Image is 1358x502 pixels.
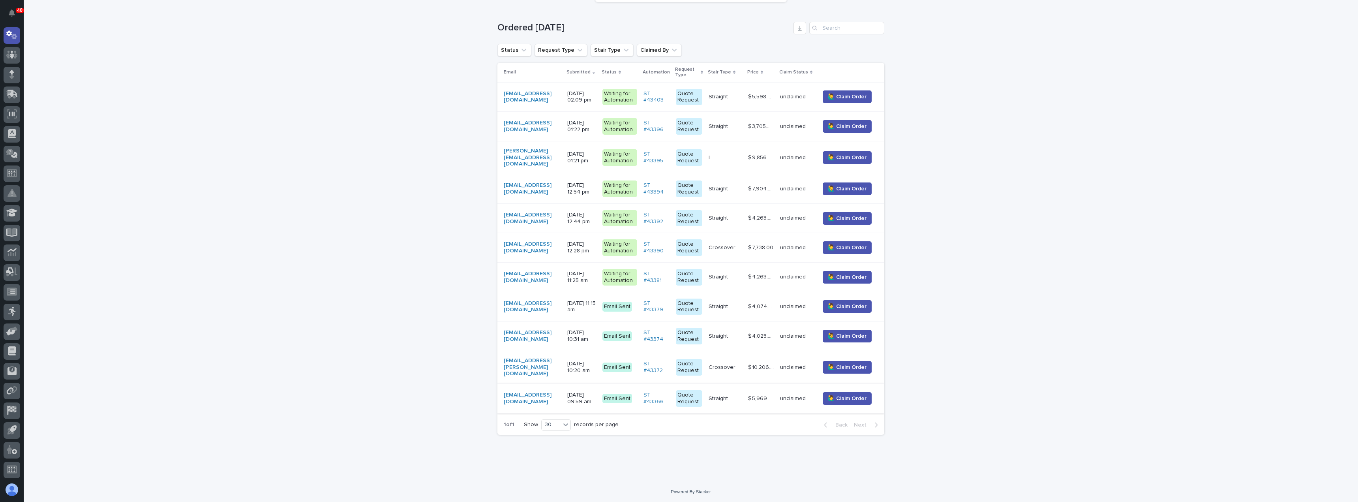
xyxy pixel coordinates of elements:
[567,151,596,164] p: [DATE] 01:21 pm
[676,239,702,256] div: Quote Request
[676,89,702,105] div: Quote Request
[567,212,596,225] p: [DATE] 12:44 pm
[748,122,775,130] p: $ 3,705.00
[643,182,670,196] a: ST #43394
[497,174,884,204] tr: [EMAIL_ADDRESS][DOMAIN_NAME] [DATE] 12:54 pmWaiting for AutomationST #43394 Quote RequestStraight...
[748,184,775,192] p: $ 7,904.00
[10,9,20,22] div: Notifications40
[497,322,884,351] tr: [EMAIL_ADDRESS][DOMAIN_NAME] [DATE] 10:31 amEmail SentST #43374 Quote RequestStraightStraight $ 4...
[828,244,867,252] span: 🙋‍♂️ Claim Order
[504,212,561,225] a: [EMAIL_ADDRESS][DOMAIN_NAME]
[497,44,531,56] button: Status
[643,90,670,104] a: ST #43403
[643,392,670,405] a: ST #43366
[602,331,632,341] div: Email Sent
[748,92,775,100] p: $ 5,598.00
[4,481,20,498] button: users-avatar
[748,153,775,161] p: $ 9,856.00
[524,421,538,428] p: Show
[17,8,23,13] p: 40
[828,154,867,162] span: 🙋‍♂️ Claim Order
[709,363,737,371] p: Crossover
[676,299,702,315] div: Quote Request
[809,22,884,34] input: Search
[709,153,713,161] p: L
[831,422,848,428] span: Back
[818,421,851,429] button: Back
[567,90,596,104] p: [DATE] 02:09 pm
[828,303,867,310] span: 🙋‍♂️ Claim Order
[828,273,867,281] span: 🙋‍♂️ Claim Order
[497,141,884,174] tr: [PERSON_NAME][EMAIL_ADDRESS][DOMAIN_NAME] [DATE] 01:21 pmWaiting for AutomationST #43395 Quote Re...
[748,243,775,251] p: $ 7,738.00
[676,269,702,286] div: Quote Request
[823,271,872,284] button: 🙋‍♂️ Claim Order
[602,68,617,77] p: Status
[602,302,632,312] div: Email Sent
[854,422,871,428] span: Next
[676,180,702,197] div: Quote Request
[676,210,702,227] div: Quote Request
[828,332,867,340] span: 🙋‍♂️ Claim Order
[504,271,561,284] a: [EMAIL_ADDRESS][DOMAIN_NAME]
[602,394,632,404] div: Email Sent
[823,120,872,133] button: 🙋‍♂️ Claim Order
[574,421,619,428] p: records per page
[497,112,884,141] tr: [EMAIL_ADDRESS][DOMAIN_NAME] [DATE] 01:22 pmWaiting for AutomationST #43396 Quote RequestStraight...
[602,239,638,256] div: Waiting for Automation
[567,392,596,405] p: [DATE] 09:59 am
[567,241,596,254] p: [DATE] 12:28 pm
[828,93,867,101] span: 🙋‍♂️ Claim Order
[828,185,867,193] span: 🙋‍♂️ Claim Order
[567,361,596,374] p: [DATE] 10:20 am
[567,300,596,314] p: [DATE] 11:15 am
[504,68,516,77] p: Email
[748,272,775,280] p: $ 4,263.00
[497,292,884,322] tr: [EMAIL_ADDRESS][DOMAIN_NAME] [DATE] 11:15 amEmail SentST #43379 Quote RequestStraightStraight $ 4...
[504,182,561,196] a: [EMAIL_ADDRESS][DOMAIN_NAME]
[497,82,884,112] tr: [EMAIL_ADDRESS][DOMAIN_NAME] [DATE] 02:09 pmWaiting for AutomationST #43403 Quote RequestStraight...
[643,361,670,374] a: ST #43372
[709,331,730,340] p: Straight
[748,302,775,310] p: $ 4,074.00
[780,303,813,310] p: unclaimed
[709,184,730,192] p: Straight
[780,94,813,100] p: unclaimed
[497,415,521,434] p: 1 of 1
[780,274,813,280] p: unclaimed
[591,44,634,56] button: Stair Type
[497,262,884,292] tr: [EMAIL_ADDRESS][DOMAIN_NAME] [DATE] 11:25 amWaiting for AutomationST #43381 Quote RequestStraight...
[709,302,730,310] p: Straight
[497,22,790,34] h1: Ordered [DATE]
[504,329,561,343] a: [EMAIL_ADDRESS][DOMAIN_NAME]
[823,330,872,342] button: 🙋‍♂️ Claim Order
[780,333,813,340] p: unclaimed
[602,363,632,372] div: Email Sent
[676,118,702,135] div: Quote Request
[748,213,775,222] p: $ 4,263.00
[823,90,872,103] button: 🙋‍♂️ Claim Order
[709,243,737,251] p: Crossover
[780,154,813,161] p: unclaimed
[828,363,867,371] span: 🙋‍♂️ Claim Order
[643,241,670,254] a: ST #43390
[748,331,775,340] p: $ 4,025.00
[780,364,813,371] p: unclaimed
[504,90,561,104] a: [EMAIL_ADDRESS][DOMAIN_NAME]
[643,68,670,77] p: Automation
[602,118,638,135] div: Waiting for Automation
[709,122,730,130] p: Straight
[823,361,872,374] button: 🙋‍♂️ Claim Order
[828,122,867,130] span: 🙋‍♂️ Claim Order
[780,244,813,251] p: unclaimed
[780,395,813,402] p: unclaimed
[602,180,638,197] div: Waiting for Automation
[709,394,730,402] p: Straight
[823,241,872,254] button: 🙋‍♂️ Claim Order
[504,120,561,133] a: [EMAIL_ADDRESS][DOMAIN_NAME]
[643,300,670,314] a: ST #43379
[851,421,884,429] button: Next
[566,68,591,77] p: Submitted
[747,68,759,77] p: Price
